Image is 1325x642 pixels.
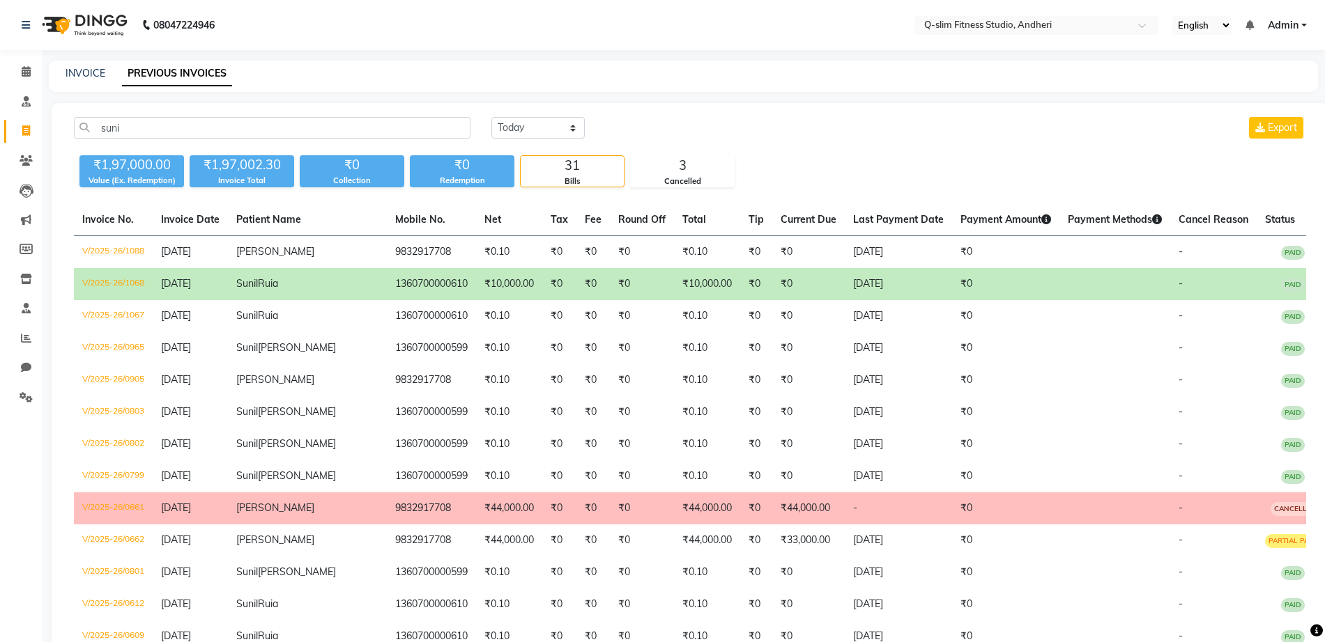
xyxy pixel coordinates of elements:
span: Current Due [781,213,836,226]
div: ₹0 [300,155,404,175]
td: V/2025-26/0802 [74,428,153,460]
td: ₹0 [542,588,576,620]
td: ₹0 [740,236,772,269]
td: ₹0.10 [476,556,542,588]
td: ₹0.10 [476,588,542,620]
span: [DATE] [161,629,191,642]
span: Sunil [236,309,258,322]
span: Cancel Reason [1179,213,1248,226]
td: ₹0 [576,460,610,492]
td: V/2025-26/1067 [74,300,153,332]
span: [PERSON_NAME] [236,501,314,514]
td: ₹0 [740,364,772,396]
span: Mobile No. [395,213,445,226]
td: ₹0 [542,364,576,396]
td: ₹0 [610,364,674,396]
td: ₹0.10 [674,588,740,620]
td: ₹0 [576,236,610,269]
span: Sunil [236,565,258,578]
span: Sunil [236,277,258,290]
span: [PERSON_NAME] [258,341,336,354]
td: ₹44,000.00 [674,492,740,524]
td: ₹0 [740,524,772,556]
span: [DATE] [161,469,191,482]
td: ₹0 [576,268,610,300]
td: ₹0 [542,396,576,428]
td: ₹0 [610,396,674,428]
span: Sunil [236,629,258,642]
td: ₹0 [772,396,845,428]
td: ₹0.10 [476,396,542,428]
td: ₹0 [576,556,610,588]
div: ₹1,97,000.00 [79,155,184,175]
span: - [1179,405,1183,418]
td: V/2025-26/0801 [74,556,153,588]
td: ₹0.10 [674,332,740,364]
td: ₹0 [610,428,674,460]
td: 1360700000610 [387,268,476,300]
td: ₹0 [610,588,674,620]
td: ₹0 [772,460,845,492]
td: ₹0 [576,332,610,364]
td: [DATE] [845,524,952,556]
span: Patient Name [236,213,301,226]
div: ₹1,97,002.30 [190,155,294,175]
input: Search by Name/Mobile/Email/Invoice No [74,117,470,139]
td: [DATE] [845,556,952,588]
td: [DATE] [845,460,952,492]
span: Invoice Date [161,213,220,226]
span: PAID [1281,566,1305,580]
td: ₹33,000.00 [772,524,845,556]
span: Status [1265,213,1295,226]
span: Round Off [618,213,666,226]
div: Cancelled [631,175,734,187]
img: logo [36,6,131,45]
span: Ruia [258,309,278,322]
span: Sunil [236,597,258,610]
span: Export [1268,121,1297,134]
span: [DATE] [161,245,191,258]
td: ₹0 [576,428,610,460]
div: 31 [521,156,624,175]
td: 1360700000599 [387,396,476,428]
td: [DATE] [845,428,952,460]
td: [DATE] [845,364,952,396]
td: - [845,492,952,524]
b: 08047224946 [153,6,215,45]
span: Payment Amount [960,213,1051,226]
td: ₹0 [576,492,610,524]
td: V/2025-26/0612 [74,588,153,620]
span: Sunil [236,469,258,482]
td: V/2025-26/0662 [74,524,153,556]
td: 9832917708 [387,524,476,556]
span: - [1179,373,1183,386]
td: ₹0 [740,396,772,428]
td: 1360700000599 [387,332,476,364]
td: ₹0 [772,268,845,300]
span: - [1179,437,1183,450]
td: ₹0 [576,588,610,620]
span: - [1179,597,1183,610]
td: ₹0 [772,428,845,460]
td: ₹0 [952,460,1059,492]
td: ₹0 [740,556,772,588]
div: Value (Ex. Redemption) [79,175,184,187]
td: ₹0 [952,236,1059,269]
td: 9832917708 [387,492,476,524]
span: Ruia [258,277,278,290]
div: 3 [631,156,734,175]
span: PAID [1281,246,1305,260]
span: - [1179,629,1183,642]
span: [PERSON_NAME] [236,533,314,546]
span: Total [682,213,706,226]
td: 1360700000599 [387,556,476,588]
span: [PERSON_NAME] [258,469,336,482]
span: PAID [1281,470,1305,484]
span: PAID [1281,278,1305,292]
span: - [1179,565,1183,578]
td: ₹0.10 [476,428,542,460]
td: ₹0 [952,556,1059,588]
td: ₹0 [576,524,610,556]
td: ₹0.10 [476,364,542,396]
span: - [1179,533,1183,546]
